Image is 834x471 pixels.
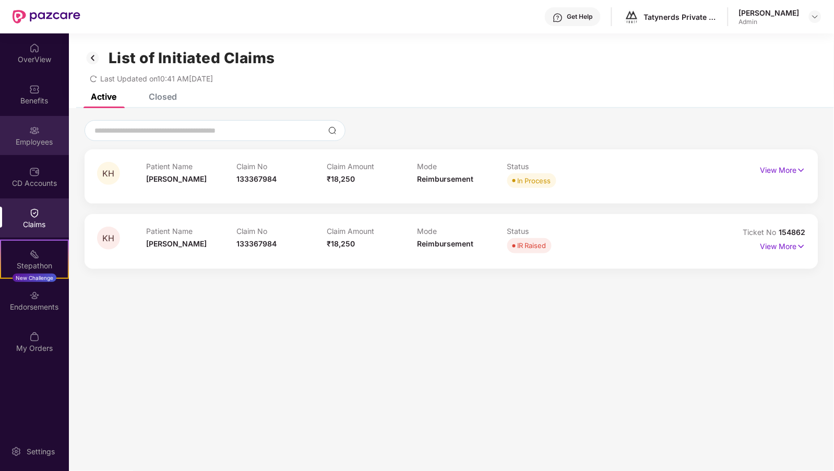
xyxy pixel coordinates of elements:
[739,8,800,18] div: [PERSON_NAME]
[811,13,819,21] img: svg+xml;base64,PHN2ZyBpZD0iRHJvcGRvd24tMzJ4MzIiIHhtbG5zPSJodHRwOi8vd3d3LnczLm9yZy8yMDAwL3N2ZyIgd2...
[417,174,474,183] span: Reimbursement
[146,162,236,171] p: Patient Name
[553,13,563,23] img: svg+xml;base64,PHN2ZyBpZD0iSGVscC0zMngzMiIgeG1sbnM9Imh0dHA6Ly93d3cudzMub3JnLzIwMDAvc3ZnIiB3aWR0aD...
[417,239,474,248] span: Reimbursement
[29,332,40,342] img: svg+xml;base64,PHN2ZyBpZD0iTXlfT3JkZXJzIiBkYXRhLW5hbWU9Ik15IE9yZGVycyIgeG1sbnM9Imh0dHA6Ly93d3cudz...
[328,126,337,135] img: svg+xml;base64,PHN2ZyBpZD0iU2VhcmNoLTMyeDMyIiB4bWxucz0iaHR0cDovL3d3dy53My5vcmcvMjAwMC9zdmciIHdpZH...
[29,43,40,53] img: svg+xml;base64,PHN2ZyBpZD0iSG9tZSIgeG1sbnM9Imh0dHA6Ly93d3cudzMub3JnLzIwMDAvc3ZnIiB3aWR0aD0iMjAiIG...
[236,239,277,248] span: 133367984
[13,274,56,282] div: New Challenge
[85,49,101,67] img: svg+xml;base64,PHN2ZyB3aWR0aD0iMzIiIGhlaWdodD0iMzIiIHZpZXdCb3g9IjAgMCAzMiAzMiIgZmlsbD0ibm9uZSIgeG...
[100,74,213,83] span: Last Updated on 10:41 AM[DATE]
[146,174,207,183] span: [PERSON_NAME]
[90,74,97,83] span: redo
[518,240,546,251] div: IR Raised
[236,162,327,171] p: Claim No
[624,9,639,25] img: logo%20-%20black%20(1).png
[29,84,40,95] img: svg+xml;base64,PHN2ZyBpZD0iQmVuZWZpdHMiIHhtbG5zPSJodHRwOi8vd3d3LnczLm9yZy8yMDAwL3N2ZyIgd2lkdGg9Ij...
[236,174,277,183] span: 133367984
[760,238,806,252] p: View More
[11,446,21,457] img: svg+xml;base64,PHN2ZyBpZD0iU2V0dGluZy0yMHgyMCIgeG1sbnM9Imh0dHA6Ly93d3cudzMub3JnLzIwMDAvc3ZnIiB3aW...
[779,228,806,237] span: 154862
[644,12,717,22] div: Tatynerds Private Limited
[417,227,507,236] p: Mode
[760,162,806,176] p: View More
[507,162,598,171] p: Status
[797,241,806,252] img: svg+xml;base64,PHN2ZyB4bWxucz0iaHR0cDovL3d3dy53My5vcmcvMjAwMC9zdmciIHdpZHRoPSIxNyIgaGVpZ2h0PSIxNy...
[327,174,355,183] span: ₹18,250
[29,208,40,218] img: svg+xml;base64,PHN2ZyBpZD0iQ2xhaW0iIHhtbG5zPSJodHRwOi8vd3d3LnczLm9yZy8yMDAwL3N2ZyIgd2lkdGg9IjIwIi...
[327,227,417,236] p: Claim Amount
[29,125,40,136] img: svg+xml;base64,PHN2ZyBpZD0iRW1wbG95ZWVzIiB4bWxucz0iaHR0cDovL3d3dy53My5vcmcvMjAwMC9zdmciIHdpZHRoPS...
[417,162,507,171] p: Mode
[567,13,593,21] div: Get Help
[29,249,40,260] img: svg+xml;base64,PHN2ZyB4bWxucz0iaHR0cDovL3d3dy53My5vcmcvMjAwMC9zdmciIHdpZHRoPSIyMSIgaGVpZ2h0PSIyMC...
[91,91,116,102] div: Active
[13,10,80,23] img: New Pazcare Logo
[327,162,417,171] p: Claim Amount
[103,234,115,243] span: KH
[29,290,40,301] img: svg+xml;base64,PHN2ZyBpZD0iRW5kb3JzZW1lbnRzIiB4bWxucz0iaHR0cDovL3d3dy53My5vcmcvMjAwMC9zdmciIHdpZH...
[236,227,327,236] p: Claim No
[146,239,207,248] span: [PERSON_NAME]
[739,18,800,26] div: Admin
[146,227,236,236] p: Patient Name
[327,239,355,248] span: ₹18,250
[797,164,806,176] img: svg+xml;base64,PHN2ZyB4bWxucz0iaHR0cDovL3d3dy53My5vcmcvMjAwMC9zdmciIHdpZHRoPSIxNyIgaGVpZ2h0PSIxNy...
[743,228,779,237] span: Ticket No
[29,167,40,177] img: svg+xml;base64,PHN2ZyBpZD0iQ0RfQWNjb3VudHMiIGRhdGEtbmFtZT0iQ0QgQWNjb3VudHMiIHhtbG5zPSJodHRwOi8vd3...
[507,227,598,236] p: Status
[23,446,58,457] div: Settings
[109,49,275,67] h1: List of Initiated Claims
[518,175,551,186] div: In Process
[1,261,68,271] div: Stepathon
[149,91,177,102] div: Closed
[103,169,115,178] span: KH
